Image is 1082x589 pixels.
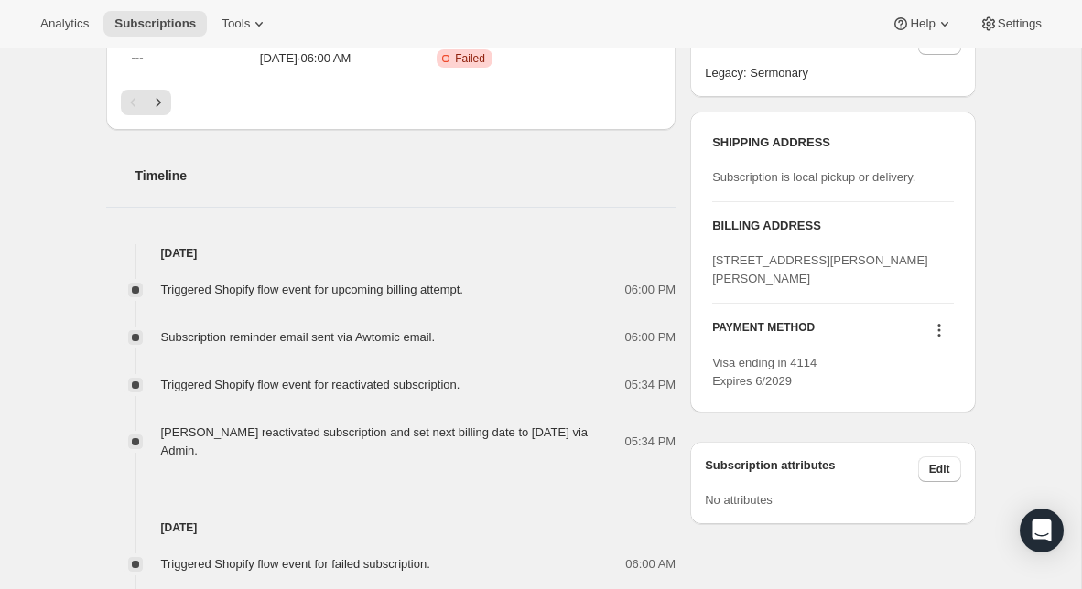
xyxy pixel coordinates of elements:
[712,170,915,184] span: Subscription is local pickup or delivery.
[161,425,589,457] span: [PERSON_NAME] reactivated subscription and set next billing date to [DATE] via Admin.
[705,456,918,482] h3: Subscription attributes
[211,11,279,37] button: Tools
[121,90,662,115] nav: Pagination
[161,330,436,344] span: Subscription reminder email sent via Awtomic email.
[625,376,676,394] span: 05:34 PM
[135,166,676,185] h2: Timeline
[455,51,485,66] span: Failed
[161,283,463,296] span: Triggered Shopify flow event for upcoming billing attempt.
[132,51,144,65] span: ---
[222,16,250,31] span: Tools
[106,519,676,537] h4: [DATE]
[625,555,676,573] span: 06:00 AM
[161,557,430,571] span: Triggered Shopify flow event for failed subscription.
[705,493,773,507] span: No attributes
[625,281,676,299] span: 06:00 PM
[161,378,460,391] span: Triggered Shopify flow event for reactivated subscription.
[968,11,1053,37] button: Settings
[106,244,676,262] h4: [DATE]
[29,11,100,37] button: Analytics
[910,16,935,31] span: Help
[712,356,817,388] span: Visa ending in 4114 Expires 6/2029
[214,49,396,68] span: [DATE] · 06:00 AM
[712,217,953,235] h3: BILLING ADDRESS
[146,90,171,115] button: Next
[114,16,196,31] span: Subscriptions
[918,456,961,482] button: Edit
[1020,509,1064,552] div: Open Intercom Messenger
[712,134,953,152] h3: SHIPPING ADDRESS
[40,16,89,31] span: Analytics
[103,11,207,37] button: Subscriptions
[712,320,815,345] h3: PAYMENT METHOD
[881,11,964,37] button: Help
[998,16,1042,31] span: Settings
[625,433,676,451] span: 05:34 PM
[625,328,676,347] span: 06:00 PM
[705,64,960,82] span: Legacy: Sermonary
[929,462,950,477] span: Edit
[712,253,928,285] span: [STREET_ADDRESS][PERSON_NAME][PERSON_NAME]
